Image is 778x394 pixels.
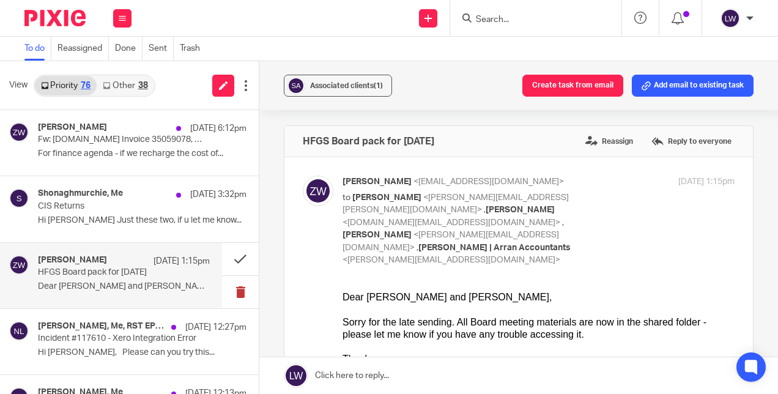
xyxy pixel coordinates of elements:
p: CIS Returns [38,201,205,212]
span: <[PERSON_NAME][EMAIL_ADDRESS][DOMAIN_NAME]> [343,256,560,264]
h4: Shonaghmurchie, Me [38,188,123,199]
button: Create task from email [522,75,623,97]
span: [PERSON_NAME] [486,206,555,214]
span: [PERSON_NAME] [343,177,412,186]
p: Incident #117610 - Xero Integration Error [38,333,205,344]
a: Reassigned [57,37,109,61]
span: to [343,193,350,202]
p: [DATE] 12:27pm [185,321,246,333]
p: [DATE] 1:15pm [154,255,210,267]
a: Priority76 [35,76,97,95]
label: Reply to everyone [648,132,735,151]
h4: HFGS Board pack for [DATE] [303,135,434,147]
span: <[PERSON_NAME][EMAIL_ADDRESS][DOMAIN_NAME]> [343,231,559,252]
label: Reassign [582,132,636,151]
a: Privacy Policy [73,382,111,389]
img: svg%3E [9,321,29,341]
p: [DATE] 3:32pm [190,188,246,201]
img: svg%3E [721,9,740,28]
span: , [417,243,418,252]
span: [PERSON_NAME] [352,193,421,202]
span: View [9,79,28,92]
span: [PERSON_NAME] | Arran Accountants [418,243,571,252]
h4: [PERSON_NAME] [38,255,107,266]
p: [DATE] 6:12pm [190,122,246,135]
span: [PERSON_NAME] [343,231,412,239]
img: svg%3E [9,255,29,275]
img: Pixie [24,10,86,26]
a: Sent [149,37,174,61]
span: <[PERSON_NAME][EMAIL_ADDRESS][PERSON_NAME][DOMAIN_NAME]> [343,193,569,215]
p: Hi [PERSON_NAME], Please can you try this... [38,348,246,358]
button: Add email to existing task [632,75,754,97]
span: Associated clients [310,82,383,89]
button: Associated clients(1) [284,75,392,97]
p: Fw: [DOMAIN_NAME] Invoice 35059078, Homes for Good ([GEOGRAPHIC_DATA]) CIC. [38,135,205,145]
div: 38 [138,81,148,90]
a: Done [115,37,143,61]
img: svg%3E [287,76,305,95]
img: svg%3E [303,176,333,206]
p: Dear [PERSON_NAME] and [PERSON_NAME], Sorry for the... [38,281,210,292]
p: HFGS Board pack for [DATE] [38,267,176,278]
img: svg%3E [9,188,29,208]
a: Other38 [97,76,154,95]
h4: [PERSON_NAME] [38,122,107,133]
p: [DATE] 1:15pm [678,176,735,188]
span: (1) [374,82,383,89]
a: Trash [180,37,206,61]
p: Hi [PERSON_NAME] Just these two, if u let me know... [38,215,246,226]
span: <[DOMAIN_NAME][EMAIL_ADDRESS][DOMAIN_NAME]> [343,218,560,227]
p: For finance agenda - if we recharge the cost of... [38,149,246,159]
a: To do [24,37,51,61]
div: 76 [81,81,91,90]
h4: [PERSON_NAME], Me, RST EPoS Helpdesk [38,321,165,332]
span: <[EMAIL_ADDRESS][DOMAIN_NAME]> [413,177,564,186]
span: , [484,206,486,214]
span: , [562,218,564,227]
input: Search [475,15,585,26]
img: svg%3E [9,122,29,142]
